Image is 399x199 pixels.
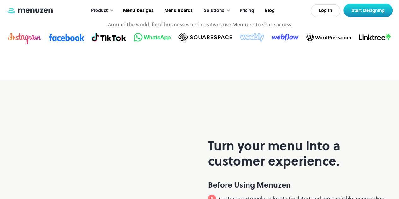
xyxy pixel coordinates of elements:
[117,1,158,20] a: Menu Designs
[259,1,279,20] a: Blog
[108,20,291,28] p: Around the world, food businesses and creatives use Menuzen to share across
[311,4,340,17] a: Log In
[197,1,234,20] div: Solutions
[234,1,259,20] a: Pricing
[208,138,393,169] h2: Turn your menu into a customer experience.
[204,7,224,14] div: Solutions
[343,4,393,17] a: Start Designing
[85,1,117,20] div: Product
[208,179,291,190] strong: Before Using Menuzen
[158,1,197,20] a: Menu Boards
[91,7,108,14] div: Product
